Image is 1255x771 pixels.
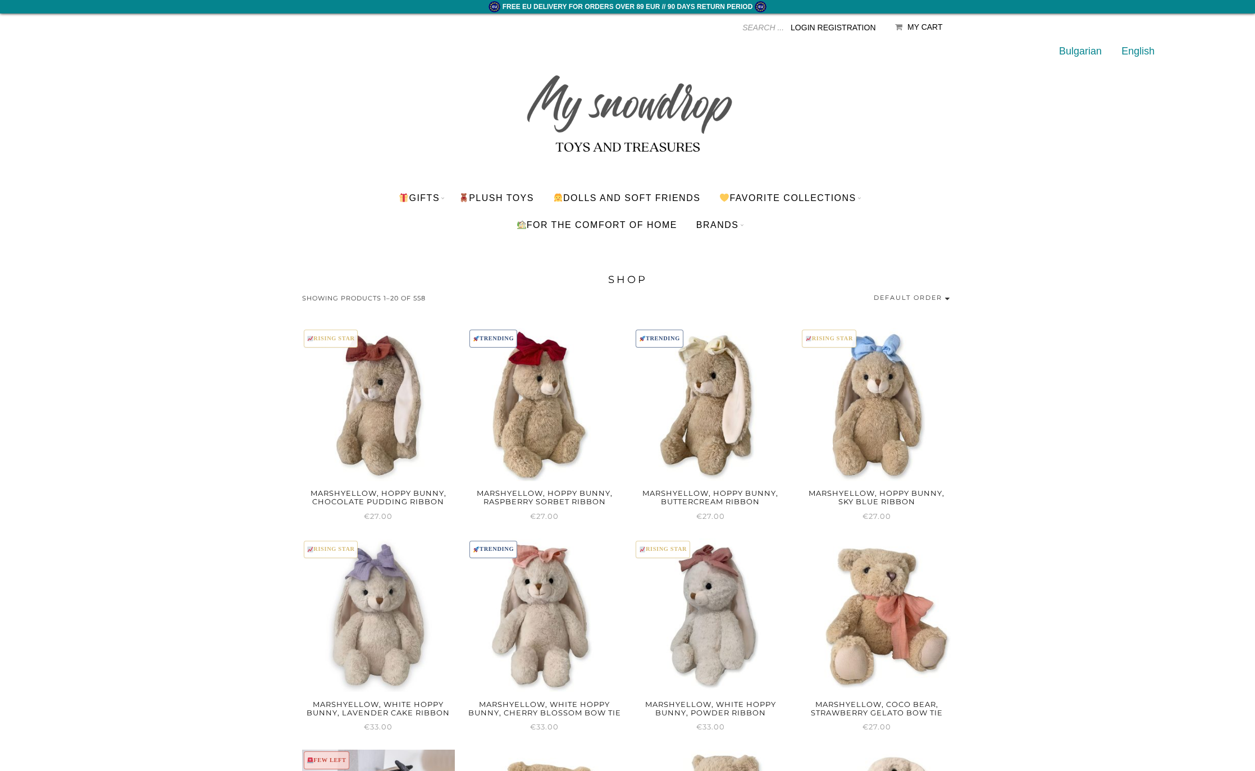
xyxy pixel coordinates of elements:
[530,512,559,521] span: 27.00
[521,55,734,162] img: My snowdrop
[459,193,468,202] img: 🧸
[508,211,686,238] a: For the comfort of home
[302,290,426,306] p: Showing products 1–20 of 558
[752,1,766,12] img: eu.png
[800,539,953,733] a: Marshyellow, Coco Bear, Strawberry Gelato Bow Tie €27.00
[800,328,953,522] a: 📈RISING STARMarshyellow, Hoppy Bunny, Sky Blue Ribbon €27.00
[450,184,542,211] a: PLUSH TOYS
[399,193,408,202] img: 🎁
[468,328,621,522] a: 🚀TRENDINGMarshyellow, Hoppy Bunny, Raspberry Sorbet Ribbon €27.00
[530,722,536,731] span: €
[364,722,370,731] span: €
[720,193,729,202] img: 💛
[830,290,953,305] select: Поръчка
[700,19,784,36] input: SEARCH ...
[302,696,455,720] h2: Marshyellow, White Hoppy Bunny, Lavender Cake Ribbon
[468,486,621,510] h2: Marshyellow, Hoppy Bunny, Raspberry Sorbet Ribbon
[696,512,702,521] span: €
[696,722,702,731] span: €
[711,184,865,211] a: Favorite Collections
[800,486,953,510] h2: Marshyellow, Hoppy Bunny, Sky Blue Ribbon
[530,512,536,521] span: €
[634,539,787,733] a: 📈RISING STARMarshyellow, White Hoppy Bunny, Powder Ribbon €33.00
[302,328,455,522] a: 📈RISING STARMarshyellow, Hoppy Bunny, Chocolate Pudding Ribbon €27.00
[390,184,448,211] a: Gifts
[907,22,943,31] div: My Cart
[517,220,526,229] img: 🏡
[364,722,393,731] span: 33.00
[364,512,370,521] span: €
[895,22,942,31] a: My Cart
[800,696,953,720] h2: Marshyellow, Coco Bear, Strawberry Gelato Bow Tie
[862,512,869,521] span: €
[489,1,503,12] img: eu.png
[696,512,725,521] span: 27.00
[545,184,709,211] a: Dolls and soft friends
[696,722,725,731] span: 33.00
[530,722,559,731] span: 33.00
[688,211,747,238] a: BRANDS
[468,696,621,720] h2: Marshyellow, White Hoppy Bunny, Cherry Blossom Bow Tie
[862,722,891,731] span: 27.00
[302,272,953,288] h1: SHOP
[634,486,787,510] h2: Marshyellow, Hoppy Bunny, Buttercream Ribbon
[468,539,621,733] a: 🚀TRENDINGMarshyellow, White Hoppy Bunny, Cherry Blossom Bow Tie €33.00
[862,722,869,731] span: €
[634,696,787,720] h2: Marshyellow, White Hoppy Bunny, Powder Ribbon
[634,328,787,522] a: 🚀TRENDINGMarshyellow, Hoppy Bunny, Buttercream Ribbon €27.00
[1059,45,1102,57] a: Bulgarian
[364,512,393,521] span: 27.00
[1121,45,1154,57] a: English
[862,512,891,521] span: 27.00
[302,539,455,733] a: 📈RISING STARMarshyellow, White Hoppy Bunny, Lavender Cake Ribbon €33.00
[554,193,563,202] img: 👧
[302,486,455,510] h2: Marshyellow, Hoppy Bunny, Chocolate Pudding Ribbon
[791,23,875,32] a: Login Registration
